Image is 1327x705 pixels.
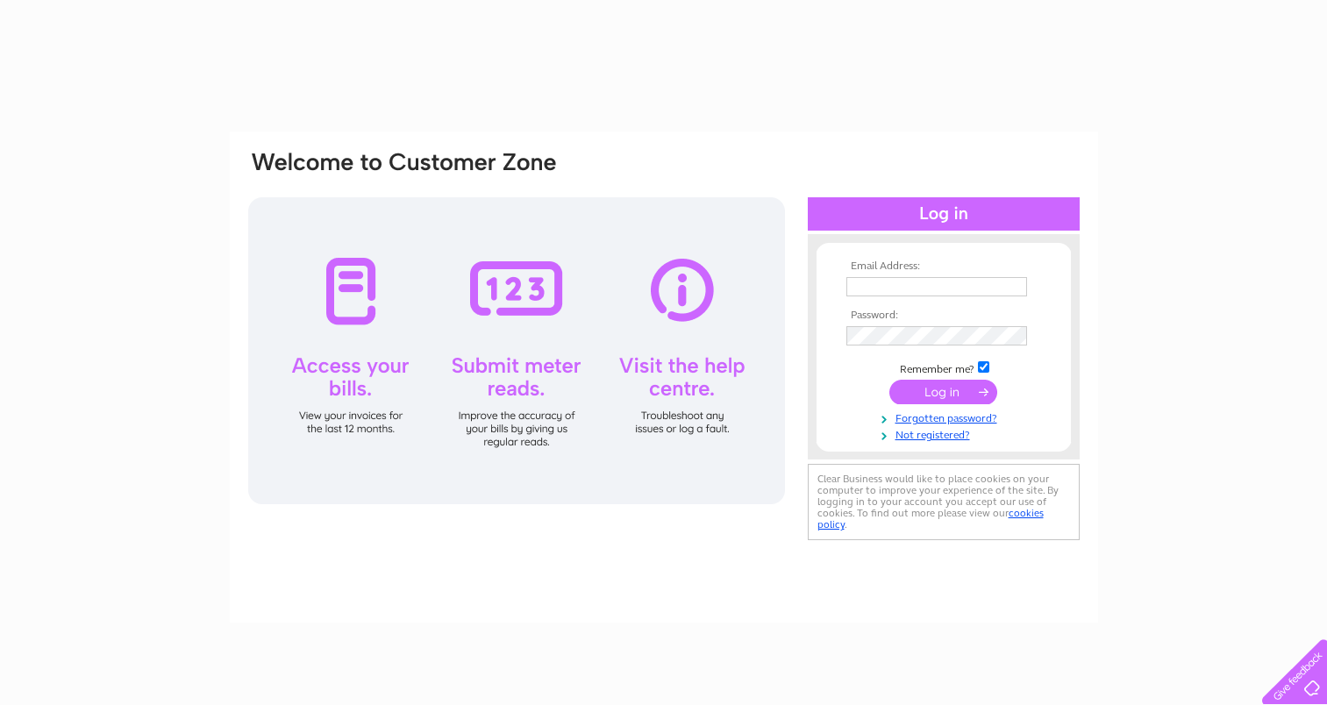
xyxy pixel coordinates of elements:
input: Submit [889,380,997,404]
th: Password: [842,310,1045,322]
div: Clear Business would like to place cookies on your computer to improve your experience of the sit... [808,464,1080,540]
a: cookies policy [817,507,1044,531]
td: Remember me? [842,359,1045,376]
a: Not registered? [846,425,1045,442]
th: Email Address: [842,260,1045,273]
a: Forgotten password? [846,409,1045,425]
